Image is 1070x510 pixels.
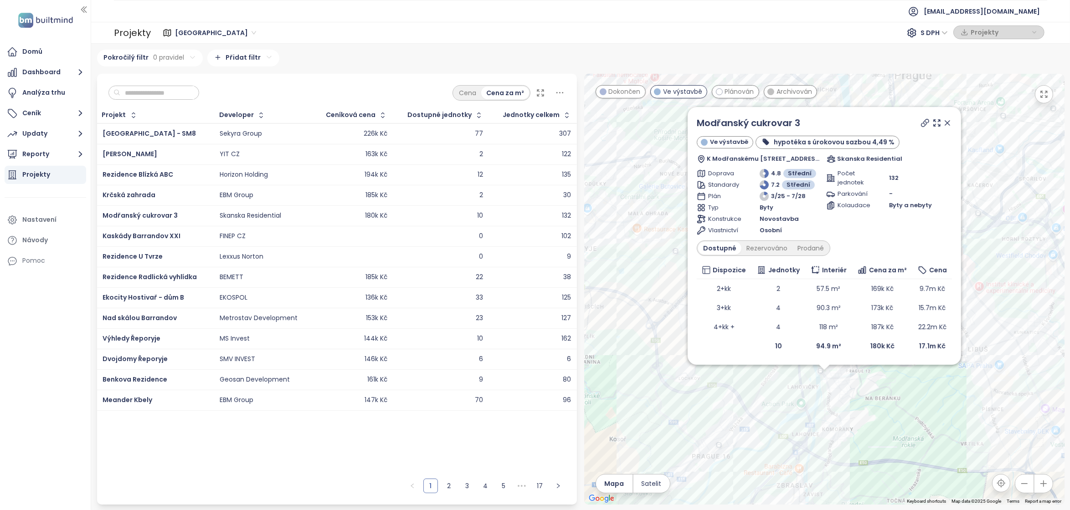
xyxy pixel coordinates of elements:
[103,395,152,404] a: Meander Kbely
[725,87,754,97] span: Plánován
[708,214,740,224] span: Konstrukce
[609,87,641,97] span: Dokončen
[775,342,782,351] b: 10
[760,226,782,235] span: Osobní
[805,317,852,337] td: 118 m²
[5,63,86,82] button: Dashboard
[838,169,869,187] span: Počet jednotek
[697,298,751,317] td: 3+kk
[365,212,387,220] div: 180k Kč
[708,203,740,212] span: Typ
[220,396,253,404] div: EBM Group
[562,335,571,343] div: 162
[751,279,805,298] td: 2
[698,242,741,255] div: Dostupné
[475,130,484,138] div: 77
[697,317,751,337] td: 4+kk +
[567,253,571,261] div: 9
[760,214,799,224] span: Novostavba
[514,479,529,493] span: •••
[476,314,484,322] div: 23
[103,375,167,384] span: Benkova Rezidence
[496,479,511,493] li: 5
[773,137,894,146] b: hypotéka s úrokovou sazbou 4,49 %
[479,232,484,240] div: 0
[751,317,805,337] td: 4
[476,294,484,302] div: 33
[838,201,869,210] span: Kolaudace
[712,265,746,275] span: Dispozice
[478,212,484,220] div: 10
[476,273,484,281] div: 22
[103,231,180,240] span: Kaskády Barrandov XXI
[556,483,561,489] span: right
[707,154,822,163] span: K Modřanskému [STREET_ADDRESS]
[5,211,86,229] a: Nastavení
[480,150,484,158] div: 2
[478,171,484,179] div: 12
[103,129,196,138] a: [GEOGRAPHIC_DATA] - SM8
[837,154,902,163] span: Skanska Residential
[364,335,387,343] div: 144k Kč
[103,272,197,281] a: Rezidence Radlická vyhlídka
[907,498,947,505] button: Keyboard shortcuts
[919,303,946,312] span: 15.7m Kč
[102,112,126,118] div: Projekt
[365,171,387,179] div: 194k Kč
[5,166,86,184] a: Projekty
[103,252,163,261] span: Rezidence U Tvrze
[407,112,472,118] span: Dostupné jednotky
[220,335,250,343] div: MS Invest
[920,284,945,293] span: 9.7m Kč
[777,87,812,97] span: Archivován
[103,293,184,302] a: Ekocity Hostivař - dům B
[5,104,86,122] button: Ceník
[605,479,624,489] span: Mapa
[697,117,800,129] a: Modřanský cukrovar 3
[479,355,484,363] div: 6
[5,145,86,163] button: Reporty
[708,169,740,178] span: Doprava
[663,87,702,97] span: Ve výstavbě
[870,342,894,351] b: 180k Kč
[219,112,254,118] div: Developer
[103,149,157,158] span: [PERSON_NAME]
[921,26,948,40] span: S DPH
[442,479,456,493] a: 2
[365,150,387,158] div: 163k Kč
[175,26,256,40] span: Praha
[365,191,387,199] div: 185k Kč
[207,50,279,66] div: Přidat filtr
[563,396,571,404] div: 96
[497,479,510,493] a: 5
[551,479,566,493] li: Následující strana
[103,190,155,199] a: Krčská zahrada
[103,354,168,363] a: Dvojdomy Řeporyje
[365,294,387,302] div: 136k Kč
[871,284,893,293] span: 169k Kč
[103,334,160,343] a: Výhledy Řeporyje
[5,231,86,250] a: Návody
[533,479,547,493] a: 17
[816,342,841,351] b: 94.9 m²
[562,232,571,240] div: 102
[642,479,662,489] span: Satelit
[871,303,893,312] span: 173k Kč
[364,130,387,138] div: 226k Kč
[697,279,751,298] td: 2+kk
[514,479,529,493] li: Následujících 5 stran
[871,322,893,331] span: 187k Kč
[220,191,253,199] div: EBM Group
[958,25,1039,39] div: button
[5,252,86,270] div: Pomoc
[480,191,484,199] div: 2
[366,314,387,322] div: 153k Kč
[22,87,65,98] div: Analýza trhu
[5,125,86,143] button: Updaty
[220,376,290,384] div: Geosan Development
[710,138,748,147] span: Ve výstavbě
[405,479,420,493] button: left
